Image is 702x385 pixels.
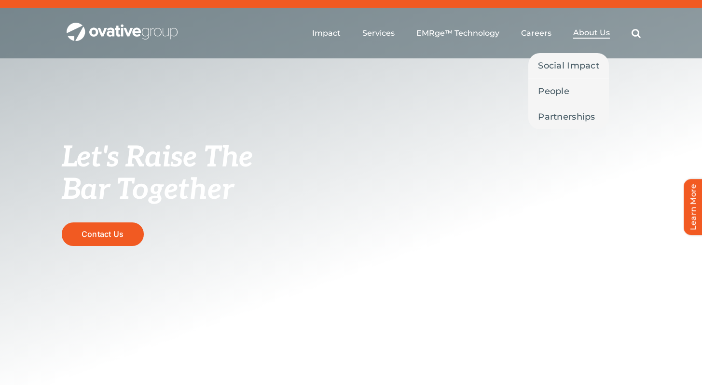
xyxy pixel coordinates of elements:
[538,84,569,98] span: People
[362,28,395,38] a: Services
[573,28,610,38] span: About Us
[62,173,234,207] span: Bar Together
[312,18,641,49] nav: Menu
[62,140,253,175] span: Let's Raise The
[528,104,609,129] a: Partnerships
[67,22,178,31] a: OG_Full_horizontal_WHT
[538,110,595,124] span: Partnerships
[538,59,599,72] span: Social Impact
[312,28,341,38] a: Impact
[632,28,641,38] a: Search
[416,28,499,38] a: EMRge™ Technology
[528,79,609,104] a: People
[528,53,609,78] a: Social Impact
[521,28,551,38] a: Careers
[573,28,610,39] a: About Us
[82,229,124,239] span: Contact Us
[62,222,144,246] a: Contact Us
